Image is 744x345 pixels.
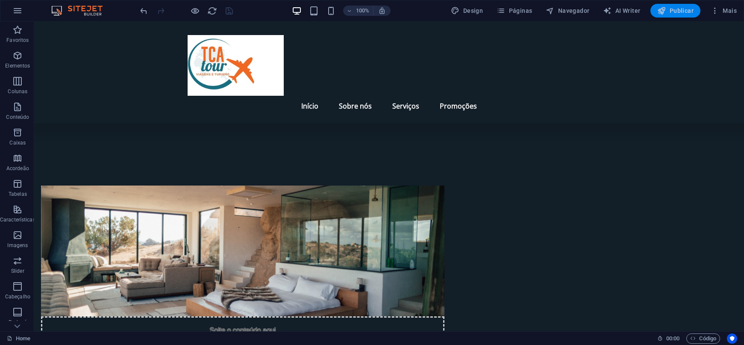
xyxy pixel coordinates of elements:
[666,333,679,344] span: 00 00
[9,191,27,198] p: Tabelas
[5,293,30,300] p: Cabeçalho
[9,319,27,326] p: Rodapé
[451,6,483,15] span: Design
[6,165,29,172] p: Acordeão
[378,7,386,15] i: Ao redimensionar, ajusta automaticamente o nível de zoom para caber no dispositivo escolhido.
[356,6,370,16] h6: 100%
[5,62,30,69] p: Elementos
[727,333,737,344] button: Usercentrics
[343,6,373,16] button: 100%
[493,4,535,18] button: Páginas
[11,268,24,274] p: Slider
[650,4,700,18] button: Publicar
[707,4,740,18] button: Mais
[8,88,27,95] p: Colunas
[49,6,113,16] img: Editor Logo
[139,6,149,16] button: undo
[711,6,737,15] span: Mais
[7,242,28,249] p: Imagens
[208,6,218,16] i: Recarregar página
[686,333,720,344] button: Código
[657,6,694,15] span: Publicar
[603,6,640,15] span: AI Writer
[447,4,486,18] div: Design (Ctrl+Alt+Y)
[6,37,29,44] p: Favoritos
[672,335,673,342] span: :
[10,139,26,146] p: Caixas
[542,4,593,18] button: Navegador
[497,6,532,15] span: Páginas
[447,4,486,18] button: Design
[690,333,716,344] span: Código
[546,6,589,15] span: Navegador
[207,6,218,16] button: reload
[600,4,644,18] button: AI Writer
[139,6,149,16] i: Desfazer: Alterar texto (Ctrl+Z)
[6,114,29,121] p: Conteúdo
[7,333,30,344] a: Clique para cancelar a seleção. Clique duas vezes para abrir as Páginas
